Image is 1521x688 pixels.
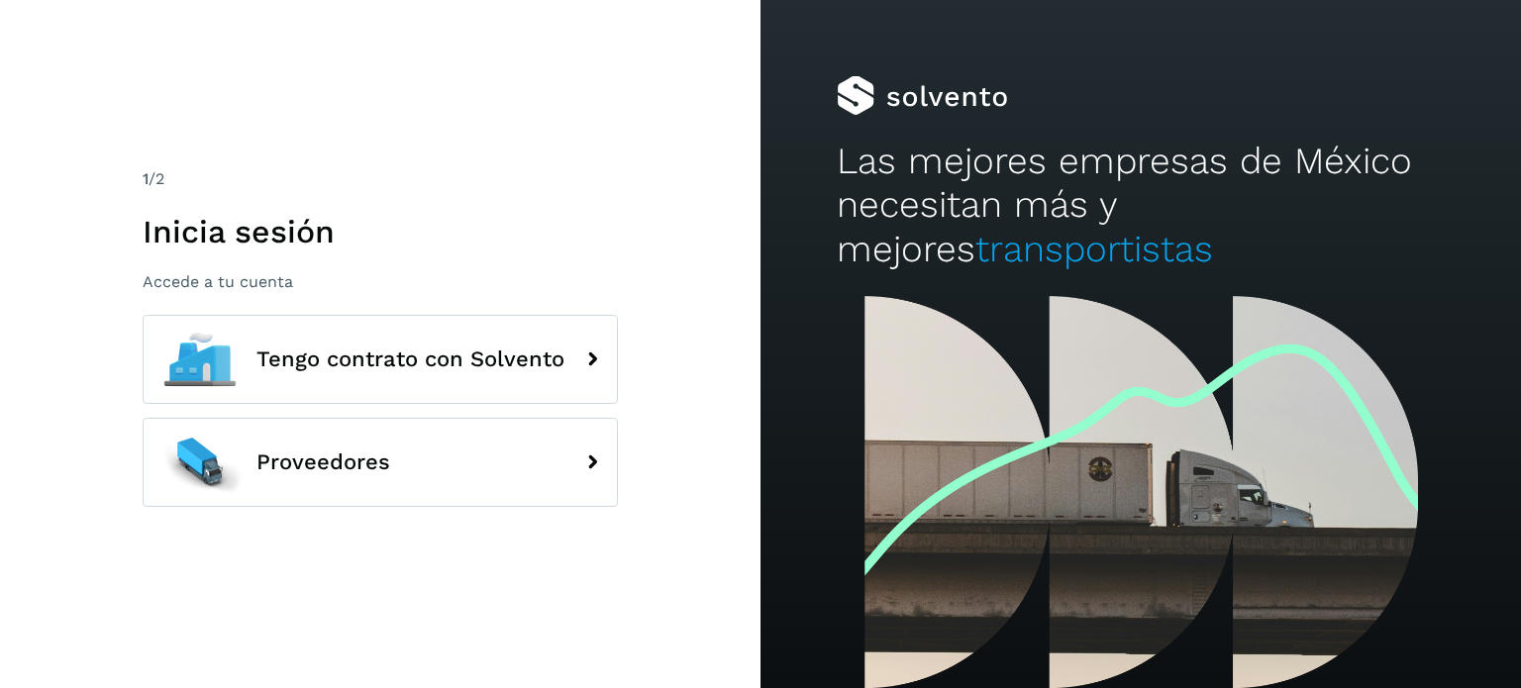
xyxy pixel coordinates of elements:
[837,140,1445,271] h2: Las mejores empresas de México necesitan más y mejores
[143,213,618,250] h1: Inicia sesión
[143,167,618,191] div: /2
[143,418,618,507] button: Proveedores
[143,169,149,188] span: 1
[256,347,564,371] span: Tengo contrato con Solvento
[143,315,618,404] button: Tengo contrato con Solvento
[975,228,1213,270] span: transportistas
[143,272,618,291] p: Accede a tu cuenta
[256,450,390,474] span: Proveedores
